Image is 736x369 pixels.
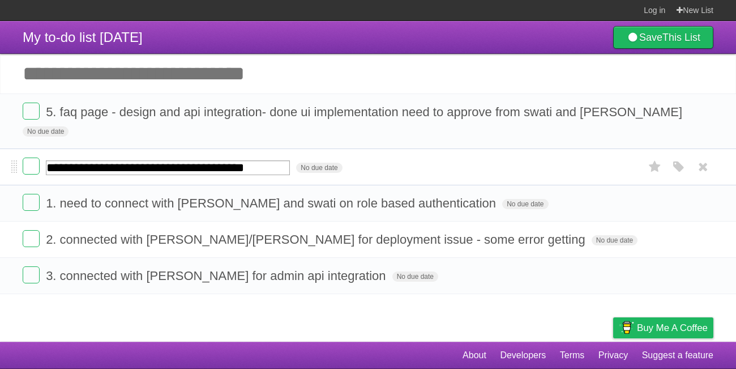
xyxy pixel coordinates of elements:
span: No due date [502,199,548,209]
label: Done [23,103,40,120]
span: No due date [392,272,438,282]
a: Terms [560,345,585,366]
label: Done [23,158,40,175]
span: No due date [296,163,342,173]
a: Suggest a feature [642,345,713,366]
a: SaveThis List [613,26,713,49]
a: Privacy [598,345,628,366]
a: Buy me a coffee [613,317,713,338]
label: Star task [644,158,666,176]
label: Done [23,266,40,283]
span: 3. connected with [PERSON_NAME] for admin api integration [46,269,388,283]
label: Done [23,194,40,211]
span: My to-do list [DATE] [23,29,143,45]
a: About [463,345,486,366]
a: Developers [500,345,546,366]
span: Buy me a coffee [637,318,708,338]
span: 1. need to connect with [PERSON_NAME] and swati on role based authentication [46,196,499,210]
label: Done [23,230,40,247]
span: No due date [23,126,69,137]
span: 5. faq page - design and api integration- done ui implementation need to approve from swati and [... [46,105,685,119]
b: This List [662,32,700,43]
img: Buy me a coffee [619,318,634,337]
span: 2. connected with [PERSON_NAME]/[PERSON_NAME] for deployment issue - some error getting [46,232,588,247]
span: No due date [592,235,637,245]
